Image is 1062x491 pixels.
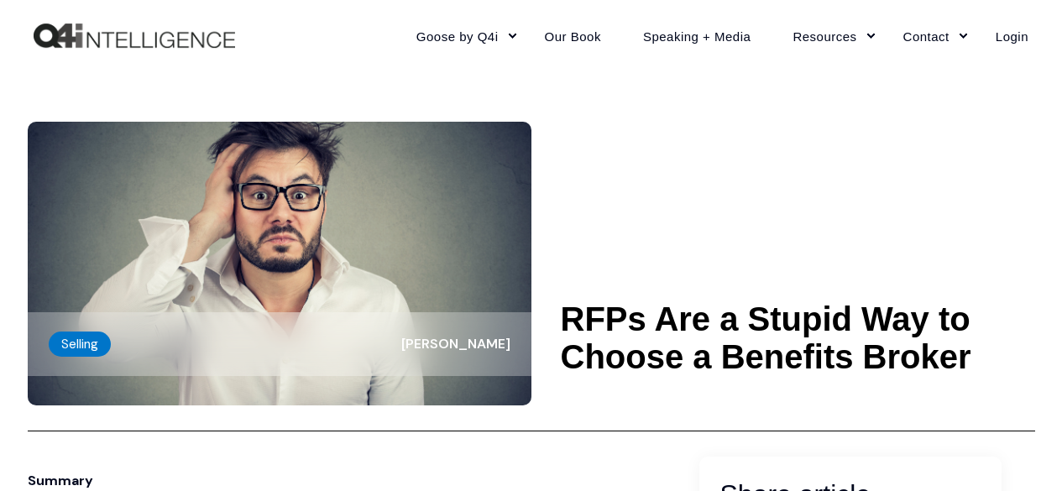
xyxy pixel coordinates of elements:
img: Q4intelligence, LLC logo [34,24,235,49]
span: [PERSON_NAME] [401,335,510,353]
label: Selling [49,332,111,357]
img: A worker who realizes they did something stupid [28,122,531,405]
h1: RFPs Are a Stupid Way to Choose a Benefits Broker [561,300,1035,376]
a: Back to Home [34,24,235,49]
span: Summary [28,472,93,489]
